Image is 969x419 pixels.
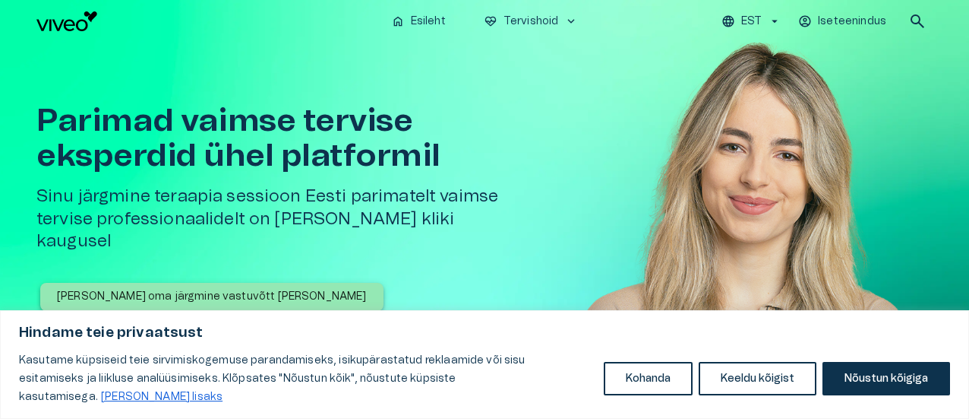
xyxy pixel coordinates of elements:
[818,14,886,30] p: Iseteenindus
[40,283,383,311] button: [PERSON_NAME] oma järgmine vastuvõtt [PERSON_NAME]
[36,11,379,31] a: Navigate to homepage
[36,11,97,31] img: Viveo logo
[36,186,529,252] h5: Sinu järgmine teraapia sessioon Eesti parimatelt vaimse tervise professionaalidelt on [PERSON_NAM...
[484,14,497,28] span: ecg_heart
[19,351,592,406] p: Kasutame küpsiseid teie sirvimiskogemuse parandamiseks, isikupärastatud reklaamide või sisu esita...
[503,14,559,30] p: Tervishoid
[902,6,933,37] button: open search modal
[719,11,784,33] button: EST
[411,14,446,30] p: Esileht
[564,14,578,28] span: keyboard_arrow_down
[57,289,367,305] p: [PERSON_NAME] oma järgmine vastuvõtt [PERSON_NAME]
[478,11,585,33] button: ecg_heartTervishoidkeyboard_arrow_down
[19,324,950,342] p: Hindame teie privaatsust
[822,362,950,395] button: Nõustun kõigiga
[699,362,816,395] button: Keeldu kõigist
[604,362,693,395] button: Kohanda
[741,14,762,30] p: EST
[391,14,405,28] span: home
[908,12,926,30] span: search
[100,391,223,403] a: Loe lisaks
[36,103,529,173] h1: Parimad vaimse tervise eksperdid ühel platformil
[385,11,453,33] button: homeEsileht
[796,11,890,33] button: Iseteenindus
